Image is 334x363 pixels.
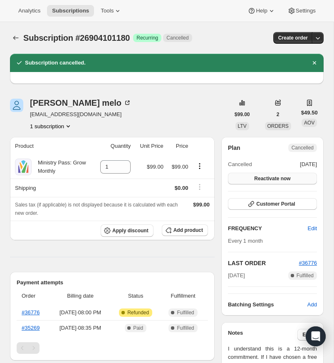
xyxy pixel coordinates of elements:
[15,159,32,175] img: product img
[228,301,307,309] h6: Batching Settings
[277,111,280,118] span: 2
[242,5,280,17] button: Help
[299,260,317,266] a: #36776
[162,224,208,236] button: Add product
[52,292,108,300] span: Billing date
[256,7,267,14] span: Help
[302,298,322,311] button: Add
[303,222,322,235] button: Edit
[299,259,317,267] button: #36776
[15,202,178,216] span: Sales tax (if applicable) is not displayed because it is calculated with each new order.
[113,292,158,300] span: Status
[256,201,295,207] span: Customer Portal
[235,111,250,118] span: $99.00
[52,308,108,317] span: [DATE] · 08:00 PM
[133,325,143,331] span: Paid
[228,238,263,244] span: Every 1 month
[304,120,314,126] span: AOV
[228,271,245,280] span: [DATE]
[297,272,314,279] span: Fulfilled
[267,123,289,129] span: ORDERS
[96,5,127,17] button: Tools
[17,342,208,354] nav: Pagination
[18,7,40,14] span: Analytics
[302,331,312,338] span: Edit
[23,33,130,42] span: Subscription #26904101180
[282,5,321,17] button: Settings
[112,227,148,234] span: Apply discount
[30,99,131,107] div: [PERSON_NAME] melo
[10,99,23,112] span: lucas melo
[193,182,206,191] button: Shipping actions
[38,168,55,174] small: Monthly
[173,227,203,234] span: Add product
[301,109,318,117] span: $49.50
[228,173,317,184] button: Reactivate now
[22,309,40,316] a: #36776
[13,5,45,17] button: Analytics
[175,185,188,191] span: $0.00
[25,59,86,67] h2: Subscription cancelled.
[300,160,317,169] span: [DATE]
[166,35,188,41] span: Cancelled
[10,137,92,155] th: Product
[133,137,166,155] th: Unit Price
[163,292,203,300] span: Fulfillment
[297,329,317,341] button: Edit
[136,35,158,41] span: Recurring
[22,325,40,331] a: #35269
[10,179,92,197] th: Shipping
[10,32,22,44] button: Subscriptions
[17,287,50,305] th: Order
[177,325,194,331] span: Fulfilled
[172,164,188,170] span: $99.00
[17,278,208,287] h2: Payment attempts
[228,198,317,210] button: Customer Portal
[273,32,313,44] button: Create order
[166,137,191,155] th: Price
[228,160,252,169] span: Cancelled
[30,110,131,119] span: [EMAIL_ADDRESS][DOMAIN_NAME]
[278,35,308,41] span: Create order
[32,159,86,175] div: Ministry Pass: Grow
[230,109,255,120] button: $99.00
[52,324,108,332] span: [DATE] · 08:35 PM
[238,123,247,129] span: LTV
[228,259,299,267] h2: LAST ORDER
[127,309,149,316] span: Refunded
[228,224,308,233] h2: FREQUENCY
[147,164,163,170] span: $99.00
[296,7,316,14] span: Settings
[52,7,89,14] span: Subscriptions
[307,301,317,309] span: Add
[193,201,210,208] span: $99.00
[308,224,317,233] span: Edit
[193,162,206,171] button: Product actions
[30,122,72,130] button: Product actions
[228,144,240,152] h2: Plan
[292,144,314,151] span: Cancelled
[47,5,94,17] button: Subscriptions
[272,109,285,120] button: 2
[177,309,194,316] span: Fulfilled
[101,224,153,237] button: Apply discount
[306,326,326,346] div: Open Intercom Messenger
[92,137,133,155] th: Quantity
[228,329,297,341] h3: Notes
[309,57,320,69] button: Dismiss notification
[254,175,290,182] span: Reactivate now
[101,7,114,14] span: Tools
